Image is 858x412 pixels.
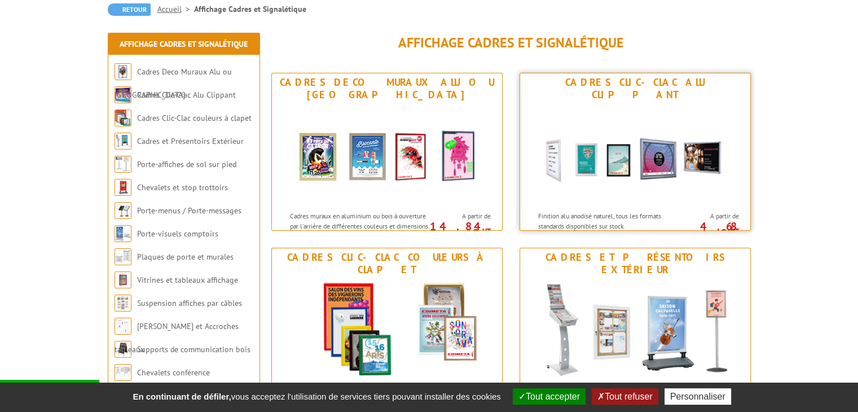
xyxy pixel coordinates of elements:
[523,251,747,276] div: Cadres et Présentoirs Extérieur
[283,104,491,205] img: Cadres Deco Muraux Alu ou Bois
[120,39,248,49] a: Affichage Cadres et Signalétique
[681,212,738,221] span: A partir de
[433,212,490,221] span: A partir de
[523,76,747,101] div: Cadres Clic-Clac Alu Clippant
[115,63,131,80] img: Cadres Deco Muraux Alu ou Bois
[137,205,241,216] a: Porte-menus / Porte-messages
[115,271,131,288] img: Vitrines et tableaux affichage
[137,229,218,239] a: Porte-visuels comptoirs
[275,251,499,276] div: Cadres Clic-Clac couleurs à clapet
[137,298,242,308] a: Suspension affiches par câbles
[271,248,503,406] a: Cadres Clic-Clac couleurs à clapet Cadres Clic-Clac couleurs à clapet La couleur un formidable ou...
[115,202,131,219] img: Porte-menus / Porte-messages
[115,109,131,126] img: Cadres Clic-Clac couleurs à clapet
[592,388,658,405] button: Tout refuser
[194,3,306,15] li: Affichage Cadres et Signalétique
[531,279,740,380] img: Cadres et Présentoirs Extérieur
[157,4,194,14] a: Accueil
[137,182,228,192] a: Chevalets et stop trottoirs
[290,211,430,250] p: Cadres muraux en aluminium ou bois à ouverture par l'arrière de différentes couleurs et dimension...
[108,3,151,16] a: Retour
[115,248,131,265] img: Plaques de porte et murales
[115,156,131,173] img: Porte-affiches de sol sur pied
[538,211,678,230] p: Finition alu anodisé naturel, tous les formats standards disponibles sur stock.
[271,73,503,231] a: Cadres Deco Muraux Alu ou [GEOGRAPHIC_DATA] Cadres Deco Muraux Alu ou Bois Cadres muraux en alumi...
[137,275,238,285] a: Vitrines et tableaux affichage
[137,90,236,100] a: Cadres Clic-Clac Alu Clippant
[115,295,131,312] img: Suspension affiches par câbles
[482,226,490,236] sup: HT
[675,223,738,236] p: 4.68 €
[115,321,239,354] a: [PERSON_NAME] et Accroches tableaux
[137,136,244,146] a: Cadres et Présentoirs Extérieur
[271,36,751,50] h1: Affichage Cadres et Signalétique
[730,226,738,236] sup: HT
[137,159,236,169] a: Porte-affiches de sol sur pied
[520,73,751,231] a: Cadres Clic-Clac Alu Clippant Cadres Clic-Clac Alu Clippant Finition alu anodisé naturel, tous le...
[115,225,131,242] img: Porte-visuels comptoirs
[275,76,499,101] div: Cadres Deco Muraux Alu ou [GEOGRAPHIC_DATA]
[115,318,131,335] img: Cimaises et Accroches tableaux
[137,252,234,262] a: Plaques de porte et murales
[513,388,586,405] button: Tout accepter
[127,392,506,401] span: vous acceptez l'utilisation de services tiers pouvant installer des cookies
[137,113,252,123] a: Cadres Clic-Clac couleurs à clapet
[115,133,131,150] img: Cadres et Présentoirs Extérieur
[283,279,491,380] img: Cadres Clic-Clac couleurs à clapet
[115,179,131,196] img: Chevalets et stop trottoirs
[531,104,740,205] img: Cadres Clic-Clac Alu Clippant
[520,248,751,406] a: Cadres et Présentoirs Extérieur Cadres et Présentoirs Extérieur Attirez le regard des passants av...
[115,67,232,100] a: Cadres Deco Muraux Alu ou [GEOGRAPHIC_DATA]
[665,388,731,405] button: Personnaliser (fenêtre modale)
[427,223,490,236] p: 14.84 €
